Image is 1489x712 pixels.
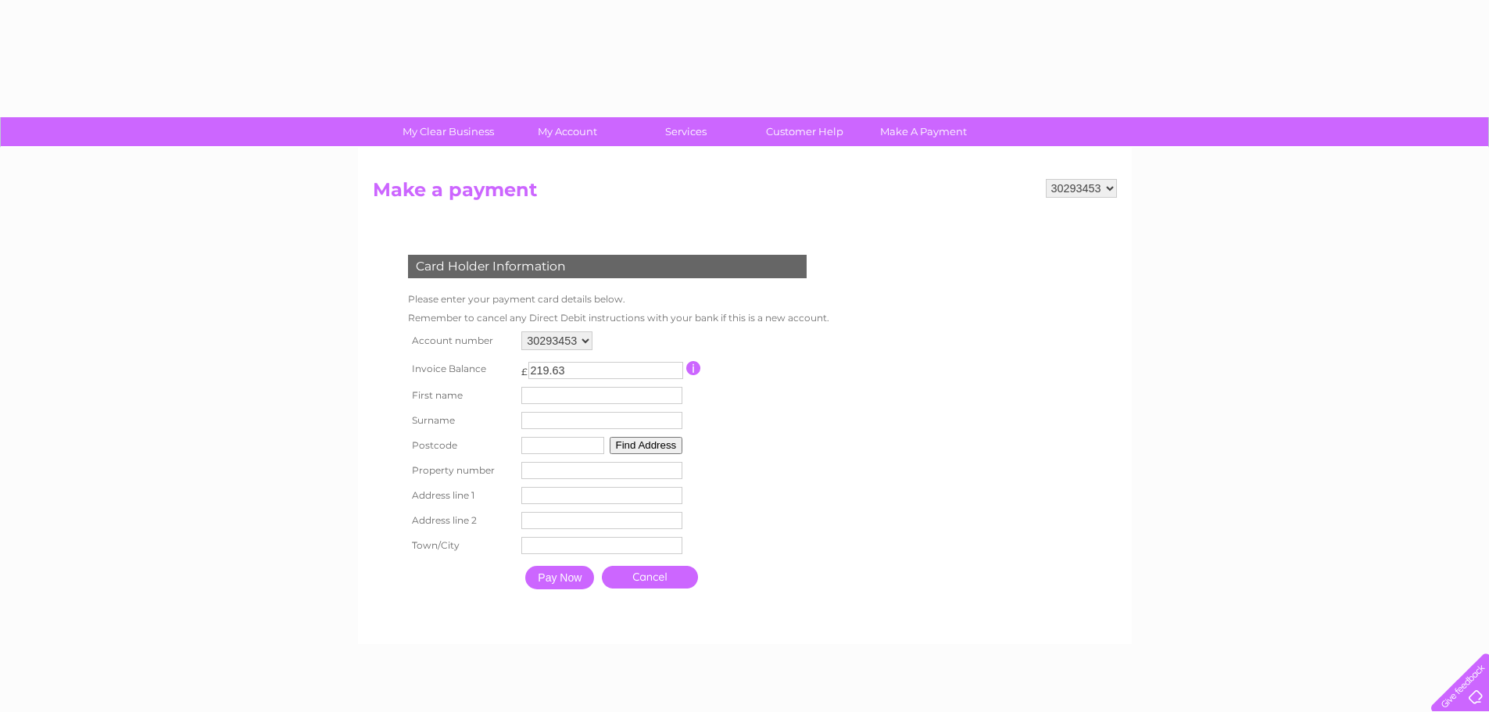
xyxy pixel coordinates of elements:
div: Card Holder Information [408,255,807,278]
th: Address line 2 [404,508,518,533]
a: My Clear Business [384,117,513,146]
td: Please enter your payment card details below. [404,290,833,309]
a: Customer Help [740,117,869,146]
th: Town/City [404,533,518,558]
input: Information [686,361,701,375]
th: First name [404,383,518,408]
th: Address line 1 [404,483,518,508]
td: Remember to cancel any Direct Debit instructions with your bank if this is a new account. [404,309,833,327]
th: Postcode [404,433,518,458]
button: Find Address [610,437,683,454]
th: Invoice Balance [404,354,518,383]
a: Cancel [602,566,698,589]
input: Pay Now [525,566,594,589]
h2: Make a payment [373,179,1117,209]
th: Account number [404,327,518,354]
a: My Account [503,117,632,146]
a: Make A Payment [859,117,988,146]
th: Property number [404,458,518,483]
td: £ [521,358,528,377]
a: Services [621,117,750,146]
th: Surname [404,408,518,433]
